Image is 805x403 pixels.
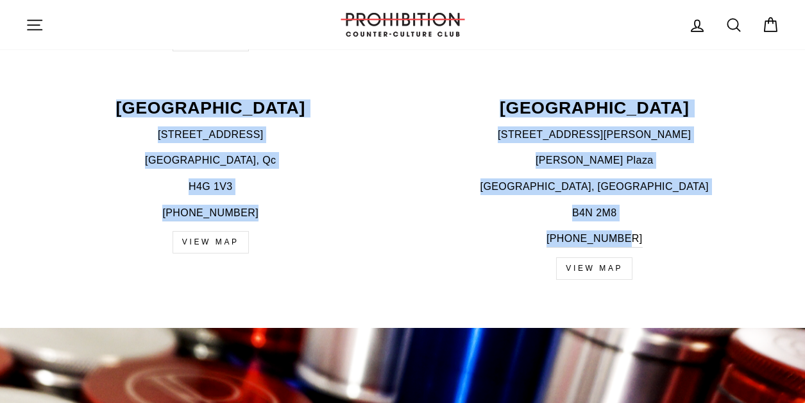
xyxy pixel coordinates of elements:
[26,99,396,117] p: [GEOGRAPHIC_DATA]
[162,205,258,222] a: [PHONE_NUMBER]
[410,99,780,117] p: [GEOGRAPHIC_DATA]
[339,13,467,37] img: PROHIBITION COUNTER-CULTURE CLUB
[556,257,632,280] a: VIEW MAP
[410,205,780,221] p: B4N 2M8
[26,126,396,143] p: [STREET_ADDRESS]
[410,126,780,143] p: [STREET_ADDRESS][PERSON_NAME]
[410,152,780,169] p: [PERSON_NAME] Plaza
[173,231,249,253] a: VIEW MAP
[547,230,643,248] a: [PHONE_NUMBER]
[26,152,396,169] p: [GEOGRAPHIC_DATA], Qc
[26,178,396,195] p: H4G 1V3
[410,178,780,195] p: [GEOGRAPHIC_DATA], [GEOGRAPHIC_DATA]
